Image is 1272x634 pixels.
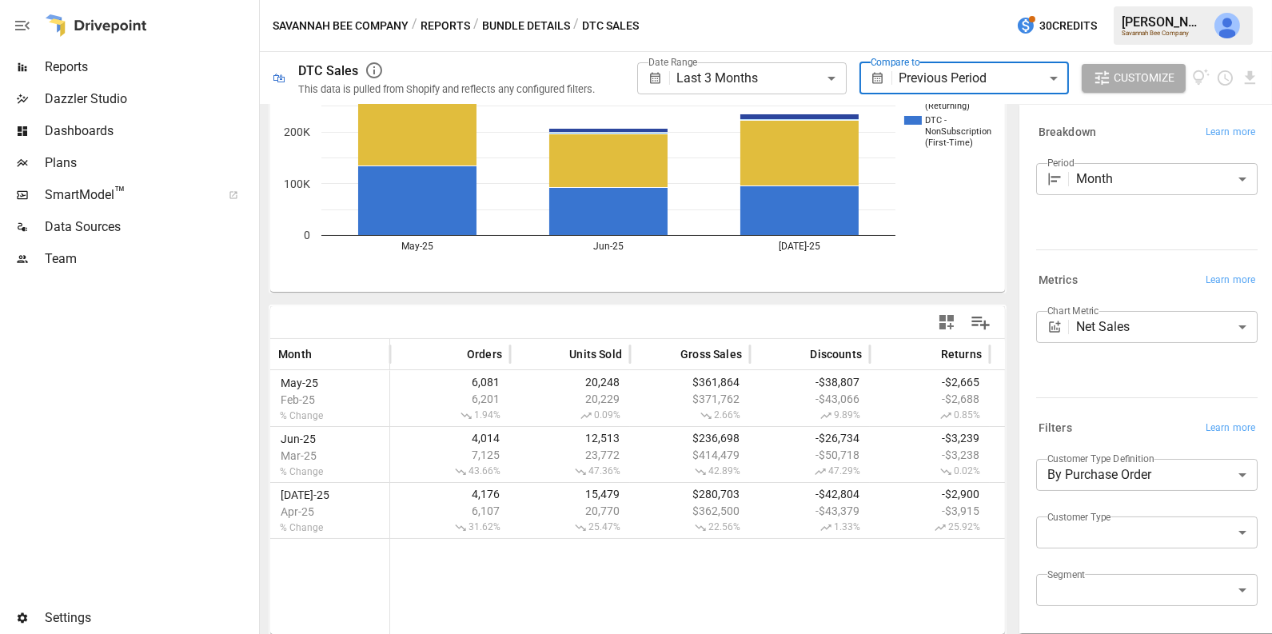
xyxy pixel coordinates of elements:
[1214,13,1240,38] img: Julie Wilton
[998,449,1102,461] span: $360,523
[278,410,325,421] span: % Change
[518,521,622,534] span: 25.47%
[998,521,1102,534] span: 25.45%
[443,343,465,365] button: Sort
[925,115,947,126] text: DTC -
[1122,30,1205,37] div: Savannah Bee Company
[593,241,624,252] text: Jun-25
[1039,16,1097,36] span: 30 Credits
[398,449,502,461] span: 7,125
[1047,568,1085,581] label: Segment
[518,432,622,445] span: 12,513
[638,504,742,517] span: $362,500
[925,126,991,137] text: NonSubscription
[482,16,570,36] button: Bundle Details
[412,16,417,36] div: /
[998,432,1102,445] span: $206,726
[758,504,862,517] span: -$43,379
[45,608,256,628] span: Settings
[1047,304,1099,317] label: Chart Metric
[45,122,256,141] span: Dashboards
[638,488,742,500] span: $280,703
[45,90,256,109] span: Dazzler Studio
[1114,68,1174,88] span: Customize
[638,521,742,534] span: 22.56%
[1036,459,1258,491] div: By Purchase Order
[270,4,1006,292] svg: A chart.
[298,63,358,78] div: DTC Sales
[273,16,409,36] button: Savannah Bee Company
[786,343,808,365] button: Sort
[758,432,862,445] span: -$26,734
[1216,69,1234,87] button: Schedule report
[758,449,862,461] span: -$50,718
[398,393,502,405] span: 6,201
[1076,311,1258,343] div: Net Sales
[878,449,982,461] span: -$3,238
[810,346,862,362] span: Discounts
[518,376,622,389] span: 20,248
[473,16,479,36] div: /
[273,70,285,86] div: 🛍
[45,154,256,173] span: Plans
[1122,14,1205,30] div: [PERSON_NAME]
[638,465,742,478] span: 42.89%
[398,432,502,445] span: 4,014
[278,433,325,445] span: Jun-25
[518,409,622,422] span: 0.09%
[278,466,325,477] span: % Change
[1039,272,1078,289] h6: Metrics
[878,376,982,389] span: -$2,665
[878,465,982,478] span: 0.02%
[878,409,982,422] span: 0.85%
[1206,421,1255,437] span: Learn more
[638,376,742,389] span: $361,864
[45,249,256,269] span: Team
[284,126,310,138] text: 200K
[1241,69,1259,87] button: Download report
[676,70,758,86] span: Last 3 Months
[1076,163,1258,195] div: Month
[941,346,982,362] span: Returns
[1039,420,1072,437] h6: Filters
[45,58,256,77] span: Reports
[899,70,987,86] span: Previous Period
[878,521,982,534] span: 25.92%
[398,465,502,478] span: 43.66%
[45,185,211,205] span: SmartModel
[421,16,470,36] button: Reports
[398,488,502,500] span: 4,176
[1010,11,1103,41] button: 30Credits
[1192,64,1210,93] button: View documentation
[998,409,1102,422] span: 1.72%
[278,505,332,518] span: Apr-25
[573,16,579,36] div: /
[1082,64,1186,93] button: Customize
[401,241,433,252] text: May-25
[998,488,1102,500] span: $234,999
[758,465,862,478] span: 47.29%
[925,138,973,148] text: (First-Time)
[758,393,862,405] span: -$43,066
[398,504,502,517] span: 6,107
[278,377,325,389] span: May-25
[518,465,622,478] span: 47.36%
[518,488,622,500] span: 15,479
[998,465,1102,478] span: 42.66%
[398,376,502,389] span: 6,081
[1047,156,1075,169] label: Period
[1205,3,1250,48] button: Julie Wilton
[638,393,742,405] span: $371,762
[998,504,1102,517] span: $315,206
[758,488,862,500] span: -$42,804
[917,343,939,365] button: Sort
[779,241,820,252] text: [DATE]-25
[925,101,970,111] text: (Returning)
[638,432,742,445] span: $236,698
[1047,510,1111,524] label: Customer Type
[278,393,325,406] span: Feb-25
[878,393,982,405] span: -$2,688
[284,177,310,190] text: 100K
[398,409,502,422] span: 1.94%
